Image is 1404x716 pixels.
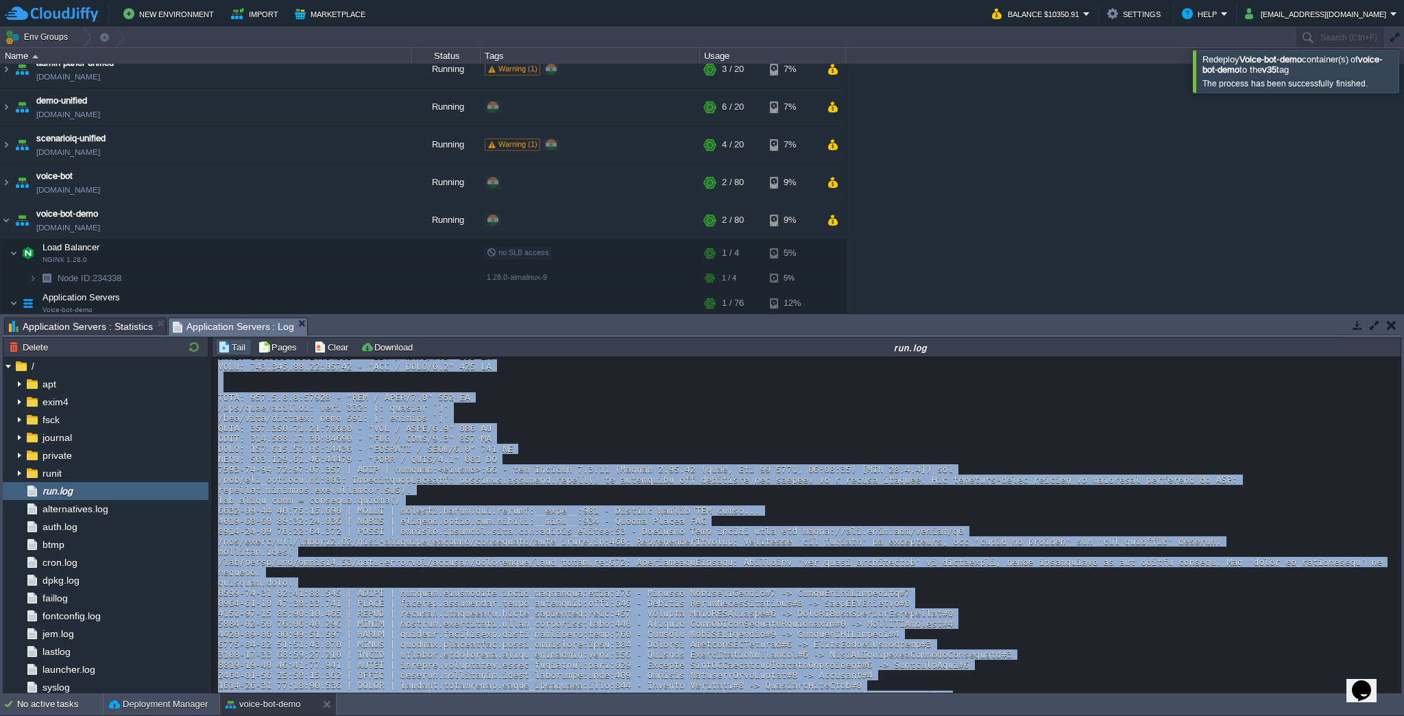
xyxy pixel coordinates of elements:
[12,88,32,126] img: AMDAwAAAACH5BAEAAAAALAAAAAABAAEAAAICRAEAOw==
[412,126,481,163] div: Running
[314,341,352,353] button: Clear
[412,51,481,88] div: Running
[498,64,537,73] span: Warning (1)
[36,70,100,84] a: [DOMAIN_NAME]
[231,5,282,22] button: Import
[19,239,38,267] img: AMDAwAAAACH5BAEAAAAALAAAAAABAAEAAAICRAEAOw==
[36,132,106,145] a: scenarioiq-unified
[1245,5,1390,22] button: [EMAIL_ADDRESS][DOMAIN_NAME]
[19,289,38,317] img: AMDAwAAAACH5BAEAAAAALAAAAAABAAEAAAICRAEAOw==
[770,267,814,289] div: 5%
[58,273,93,283] span: Node ID:
[40,431,74,444] a: journal
[1,51,12,88] img: AMDAwAAAACH5BAEAAAAALAAAAAABAAEAAAICRAEAOw==
[226,697,301,711] button: voice-bot-demo
[109,697,208,711] button: Deployment Manager
[770,289,814,317] div: 12%
[770,164,814,201] div: 9%
[36,183,100,197] a: [DOMAIN_NAME]
[123,5,218,22] button: New Environment
[1262,64,1276,75] b: v35
[40,663,97,676] a: launcher.log
[40,485,75,497] a: run.log
[41,242,101,252] a: Load BalancerNGINX 1.28.0
[29,360,36,372] a: /
[1,88,12,126] img: AMDAwAAAACH5BAEAAAAALAAAAAABAAEAAAICRAEAOw==
[40,396,71,408] a: exim4
[10,239,18,267] img: AMDAwAAAACH5BAEAAAAALAAAAAABAAEAAAICRAEAOw==
[56,272,123,284] a: Node ID:234338
[40,628,76,640] a: jem.log
[12,51,32,88] img: AMDAwAAAACH5BAEAAAAALAAAAAABAAEAAAICRAEAOw==
[412,202,481,239] div: Running
[40,556,80,569] a: cron.log
[40,378,58,390] a: apt
[36,94,87,108] a: demo-unified
[41,292,122,302] a: Application ServersVoice-bot-demo
[36,145,100,159] a: [DOMAIN_NAME]
[9,318,153,335] span: Application Servers : Statistics
[481,48,699,64] div: Tags
[722,51,744,88] div: 3 / 20
[992,5,1083,22] button: Balance $10350.91
[487,273,547,281] span: 1.28.0-almalinux-9
[258,341,301,353] button: Pages
[41,241,101,253] span: Load Balancer
[40,449,74,462] a: private
[770,88,814,126] div: 7%
[36,221,100,235] a: [DOMAIN_NAME]
[413,48,480,64] div: Status
[56,272,123,284] span: 234338
[487,248,549,256] span: no SLB access
[412,88,481,126] div: Running
[36,169,73,183] a: voice-bot
[40,574,82,586] a: dpkg.log
[41,291,122,303] span: Application Servers
[1,48,411,64] div: Name
[36,207,98,221] a: voice-bot-demo
[770,239,814,267] div: 5%
[32,55,38,58] img: AMDAwAAAACH5BAEAAAAALAAAAAABAAEAAAICRAEAOw==
[40,414,62,426] a: fsck
[40,592,70,604] a: faillog
[40,467,64,479] a: runit
[722,126,744,163] div: 4 / 20
[40,521,80,533] a: auth.log
[218,341,250,353] button: Tail
[37,267,56,289] img: AMDAwAAAACH5BAEAAAAALAAAAAABAAEAAAICRAEAOw==
[1202,78,1395,89] div: The process has been successfully finished.
[701,48,845,64] div: Usage
[9,341,52,353] button: Delete
[40,645,73,658] a: lastlog
[295,5,370,22] button: Marketplace
[1,126,12,163] img: AMDAwAAAACH5BAEAAAAALAAAAAABAAEAAAICRAEAOw==
[29,267,37,289] img: AMDAwAAAACH5BAEAAAAALAAAAAABAAEAAAICRAEAOw==
[40,681,72,693] a: syslog
[770,126,814,163] div: 7%
[1,164,12,201] img: AMDAwAAAACH5BAEAAAAALAAAAAABAAEAAAICRAEAOw==
[173,318,295,335] span: Application Servers : Log
[722,202,744,239] div: 2 / 80
[40,503,110,515] a: alternatives.log
[722,267,736,289] div: 1 / 4
[1346,661,1390,702] iframe: chat widget
[5,27,73,47] button: Env Groups
[722,289,744,317] div: 1 / 76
